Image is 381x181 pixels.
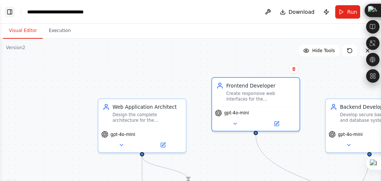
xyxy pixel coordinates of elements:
div: Web Application Architect [113,104,182,111]
button: Show left sidebar [4,7,15,17]
g: Edge from 44262acb-b3ad-4f94-91a1-a80e6e76f9e0 to c9569cb9-96a4-4684-b6c1-6182d22d3bda [138,156,192,180]
div: Frontend DeveloperCreate responsive web interfaces for the {charity_name} donation platform that ... [211,77,300,131]
span: gpt-4o-mini [338,131,363,137]
div: Create responsive web interfaces for the {charity_name} donation platform that work seamlessly on... [226,90,295,102]
span: Run [347,8,357,16]
div: Version 2 [6,45,25,51]
button: Open in side panel [256,120,297,128]
div: Web Application ArchitectDesign the complete architecture for the {charity_name} donation managem... [97,98,186,153]
span: Download [289,8,315,16]
button: Run [335,5,360,19]
span: gpt-4o-mini [224,110,249,116]
button: Visual Editor [3,23,43,39]
button: Open in side panel [143,141,183,149]
div: Design the complete architecture for the {charity_name} donation management web application, incl... [113,112,182,124]
button: Execution [43,23,77,39]
nav: breadcrumb [27,8,111,16]
button: Download [277,5,318,19]
span: gpt-4o-mini [111,131,135,137]
button: Hide Tools [299,45,339,57]
span: Hide Tools [312,48,335,54]
div: Frontend Developer [226,82,295,89]
button: Delete node [289,64,299,74]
